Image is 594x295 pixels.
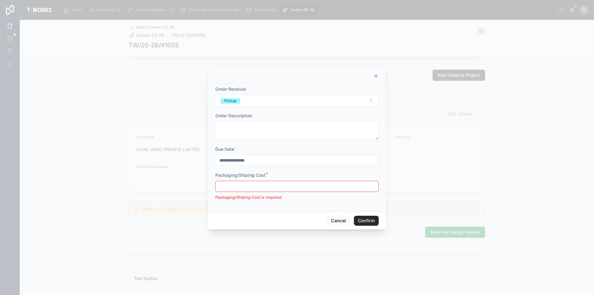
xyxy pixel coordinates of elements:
[215,172,265,178] span: Packaging/Shiping Cost
[354,216,379,226] button: Confirm
[215,113,252,118] span: Order Description
[327,216,350,226] button: Cancel
[215,146,236,152] span: Due Date`
[215,194,379,201] p: Packaging/Shiping Cost is required
[215,86,246,92] span: Order Receival
[224,98,236,104] div: Pickup
[215,95,379,106] button: Select Button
